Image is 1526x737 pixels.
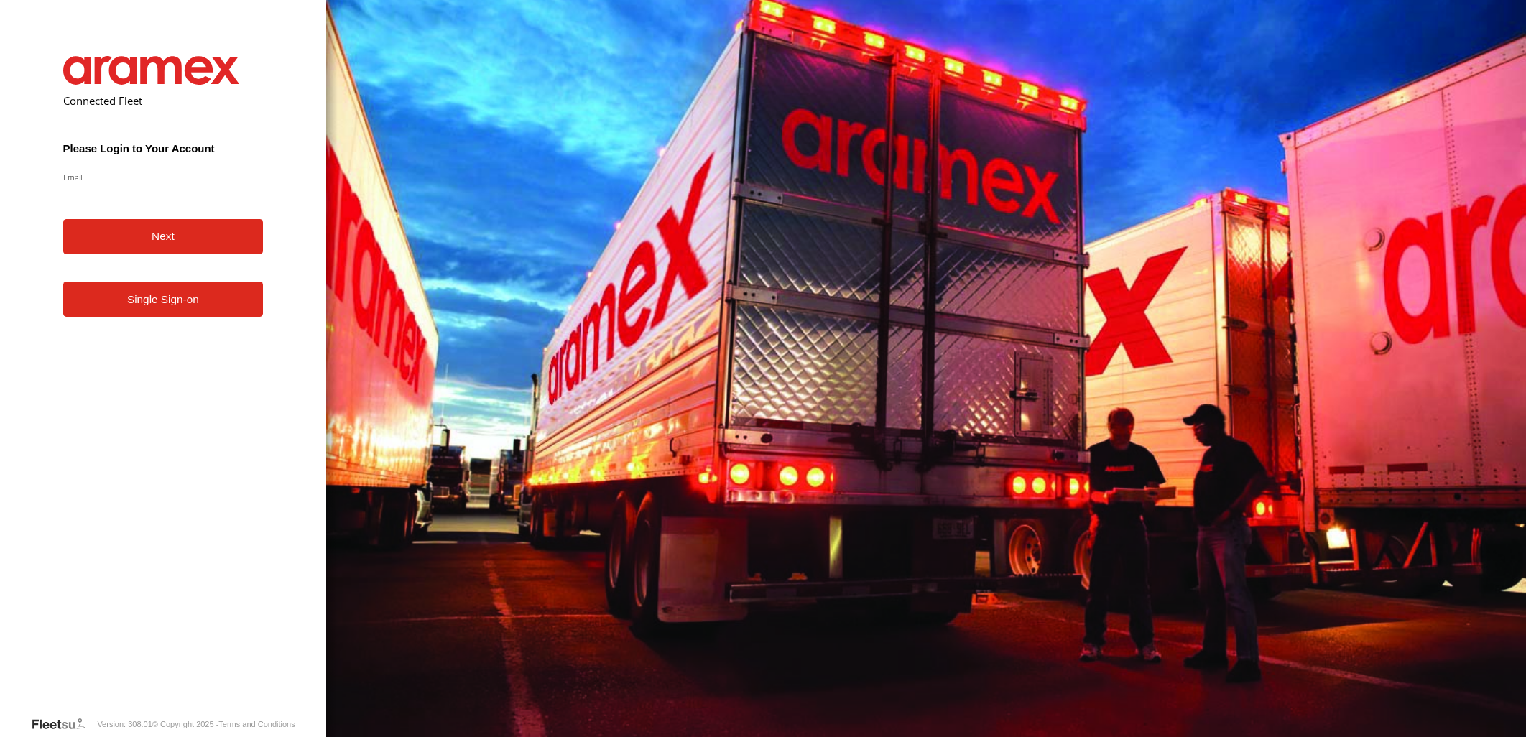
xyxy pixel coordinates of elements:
[63,282,264,317] a: Single Sign-on
[152,720,295,728] div: © Copyright 2025 -
[97,720,152,728] div: Version: 308.01
[31,717,97,731] a: Visit our Website
[63,172,264,182] label: Email
[63,56,240,85] img: Aramex
[63,142,264,154] h3: Please Login to Your Account
[63,219,264,254] button: Next
[63,93,264,108] h2: Connected Fleet
[218,720,295,728] a: Terms and Conditions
